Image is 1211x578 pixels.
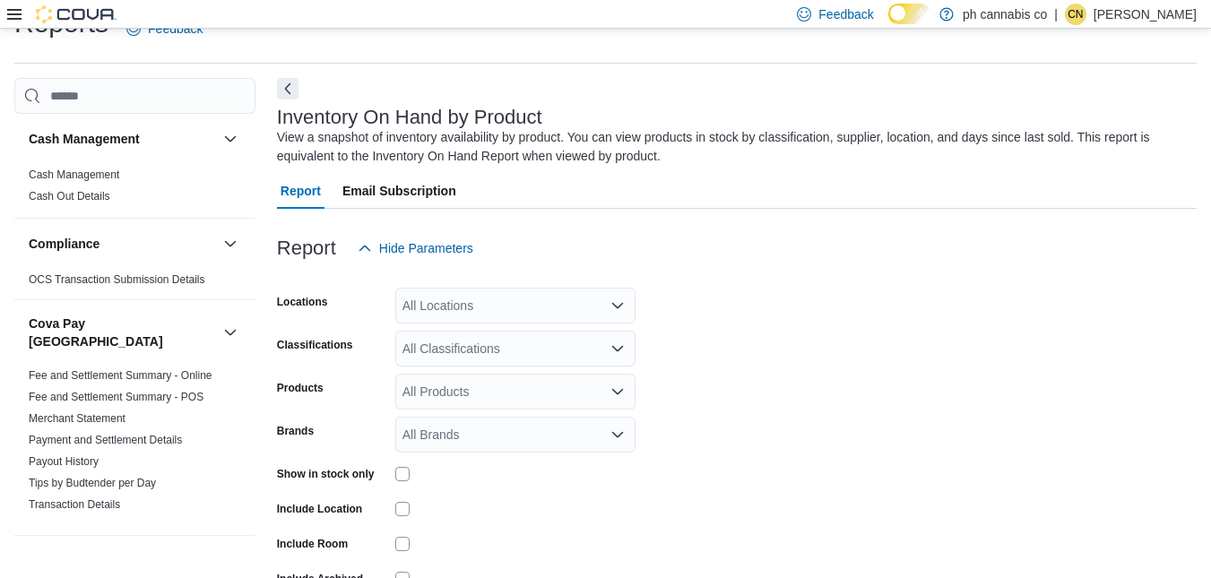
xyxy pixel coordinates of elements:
h3: Compliance [29,235,99,253]
span: Payout History [29,454,99,469]
label: Include Room [277,537,348,551]
button: Open list of options [610,427,625,442]
span: Cash Management [29,168,119,182]
button: Compliance [220,233,241,254]
p: | [1054,4,1058,25]
button: Hide Parameters [350,230,480,266]
label: Include Location [277,502,362,516]
a: Feedback [119,11,210,47]
button: Cova Pay [GEOGRAPHIC_DATA] [29,315,216,350]
span: Merchant Statement [29,411,125,426]
a: Fee and Settlement Summary - Online [29,369,212,382]
span: Transaction Details [29,497,120,512]
a: Cash Out Details [29,190,110,203]
span: Email Subscription [342,173,456,209]
span: Cash Out Details [29,189,110,203]
label: Brands [277,424,314,438]
label: Show in stock only [277,467,375,481]
button: Cova Pay [GEOGRAPHIC_DATA] [220,322,241,343]
input: Dark Mode [888,4,930,25]
p: [PERSON_NAME] [1094,4,1197,25]
span: Tips by Budtender per Day [29,476,156,490]
a: Tips by Budtender per Day [29,477,156,489]
a: Cash Management [29,168,119,181]
h3: Report [277,237,336,259]
a: Payment and Settlement Details [29,434,182,446]
a: OCS Transaction Submission Details [29,273,205,286]
div: Chris Nuessler [1065,4,1086,25]
label: Products [277,381,324,395]
h3: Inventory On Hand by Product [277,107,542,128]
label: Locations [277,295,328,309]
button: Next [277,78,298,99]
p: ph cannabis co [963,4,1047,25]
button: Compliance [29,235,216,253]
span: CN [1068,4,1083,25]
div: Cash Management [14,164,255,218]
a: Transaction Details [29,498,120,511]
span: OCS Transaction Submission Details [29,272,205,287]
div: View a snapshot of inventory availability by product. You can view products in stock by classific... [277,128,1188,166]
img: Cova [36,5,117,23]
span: Payment and Settlement Details [29,433,182,447]
a: Fee and Settlement Summary - POS [29,391,203,403]
a: Payout History [29,455,99,468]
button: Open list of options [610,341,625,356]
button: Open list of options [610,298,625,313]
span: Feedback [818,5,873,23]
span: Hide Parameters [379,239,473,257]
button: Open list of options [610,384,625,399]
button: Cash Management [29,130,216,148]
span: Report [281,173,321,209]
label: Classifications [277,338,353,352]
a: Merchant Statement [29,412,125,425]
span: Fee and Settlement Summary - Online [29,368,212,383]
span: Feedback [148,20,203,38]
span: Fee and Settlement Summary - POS [29,390,203,404]
span: Dark Mode [888,24,889,25]
button: Cash Management [220,128,241,150]
div: Cova Pay [GEOGRAPHIC_DATA] [14,365,255,535]
div: Compliance [14,269,255,299]
h3: Cash Management [29,130,140,148]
